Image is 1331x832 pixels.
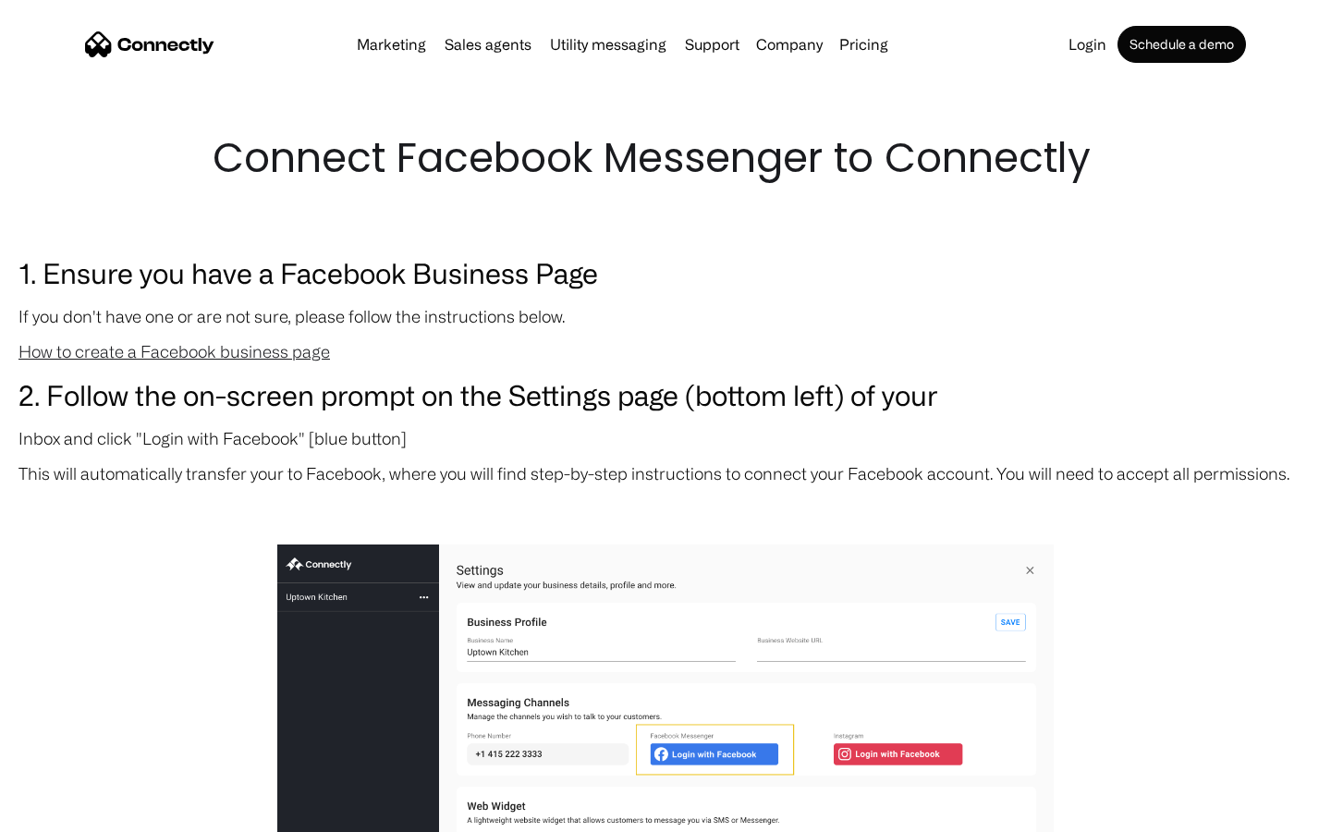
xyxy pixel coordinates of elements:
a: Sales agents [437,37,539,52]
p: Inbox and click "Login with Facebook" [blue button] [18,425,1313,451]
a: How to create a Facebook business page [18,342,330,361]
h3: 2. Follow the on-screen prompt on the Settings page (bottom left) of your [18,373,1313,416]
a: Support [678,37,747,52]
div: Company [756,31,823,57]
a: Utility messaging [543,37,674,52]
ul: Language list [37,800,111,826]
p: If you don't have one or are not sure, please follow the instructions below. [18,303,1313,329]
a: Login [1061,37,1114,52]
p: ‍ [18,496,1313,521]
h1: Connect Facebook Messenger to Connectly [213,129,1118,187]
h3: 1. Ensure you have a Facebook Business Page [18,251,1313,294]
a: Marketing [349,37,433,52]
aside: Language selected: English [18,800,111,826]
p: This will automatically transfer your to Facebook, where you will find step-by-step instructions ... [18,460,1313,486]
a: Pricing [832,37,896,52]
a: Schedule a demo [1117,26,1246,63]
